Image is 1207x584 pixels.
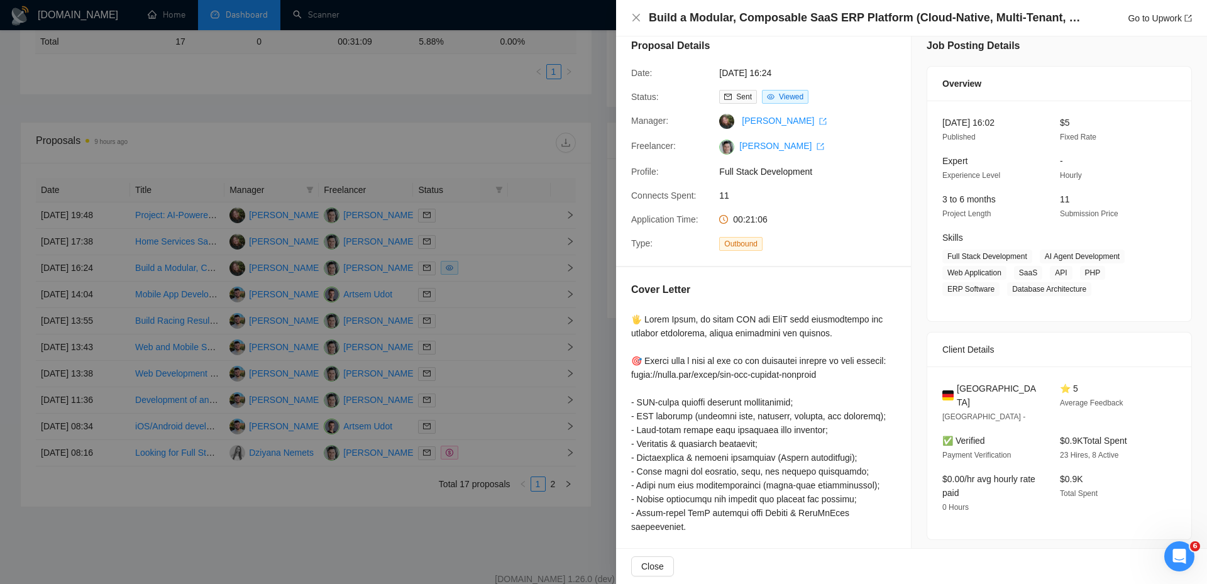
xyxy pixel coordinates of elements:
[719,140,734,155] img: c1Tebym3BND9d52IcgAhOjDIggZNrr93DrArCnDDhQCo9DNa2fMdUdlKkX3cX7l7jn
[957,382,1040,409] span: [GEOGRAPHIC_DATA]
[719,165,908,179] span: Full Stack Development
[1060,451,1118,460] span: 23 Hires, 8 Active
[942,133,976,141] span: Published
[942,503,969,512] span: 0 Hours
[736,92,752,101] span: Sent
[942,156,967,166] span: Expert
[927,38,1020,53] h5: Job Posting Details
[1080,266,1106,280] span: PHP
[1060,489,1098,498] span: Total Spent
[719,66,908,80] span: [DATE] 16:24
[733,214,768,224] span: 00:21:06
[942,77,981,91] span: Overview
[1060,209,1118,218] span: Submission Price
[779,92,803,101] span: Viewed
[942,118,995,128] span: [DATE] 16:02
[631,556,674,576] button: Close
[1014,266,1042,280] span: SaaS
[742,116,827,126] a: [PERSON_NAME] export
[942,388,954,402] img: 🇩🇪
[631,282,690,297] h5: Cover Letter
[1060,118,1070,128] span: $5
[942,436,985,446] span: ✅ Verified
[631,13,641,23] span: close
[942,171,1000,180] span: Experience Level
[1184,14,1192,22] span: export
[631,116,668,126] span: Manager:
[817,143,824,150] span: export
[942,412,1025,421] span: [GEOGRAPHIC_DATA] -
[631,141,676,151] span: Freelancer:
[719,237,763,251] span: Outbound
[649,10,1083,26] h4: Build a Modular, Composable SaaS ERP Platform (Cloud-Native, Multi-Tenant, Industry Flexible)
[724,93,732,101] span: mail
[631,38,710,53] h5: Proposal Details
[631,190,697,201] span: Connects Spent:
[1190,541,1200,551] span: 6
[942,233,963,243] span: Skills
[942,333,1176,366] div: Client Details
[1007,282,1091,296] span: Database Architecture
[767,93,774,101] span: eye
[631,214,698,224] span: Application Time:
[631,167,659,177] span: Profile:
[1060,133,1096,141] span: Fixed Rate
[719,215,728,224] span: clock-circle
[942,451,1011,460] span: Payment Verification
[942,209,991,218] span: Project Length
[1040,250,1125,263] span: AI Agent Development
[1060,436,1127,446] span: $0.9K Total Spent
[1060,171,1082,180] span: Hourly
[1060,194,1070,204] span: 11
[1060,399,1123,407] span: Average Feedback
[1060,383,1078,394] span: ⭐ 5
[1050,266,1072,280] span: API
[942,250,1032,263] span: Full Stack Development
[631,13,641,23] button: Close
[719,189,908,202] span: 11
[641,559,664,573] span: Close
[1060,474,1083,484] span: $0.9K
[819,118,827,125] span: export
[942,194,996,204] span: 3 to 6 months
[1060,156,1063,166] span: -
[942,282,1000,296] span: ERP Software
[631,238,653,248] span: Type:
[631,92,659,102] span: Status:
[1128,13,1192,23] a: Go to Upworkexport
[942,266,1006,280] span: Web Application
[1164,541,1194,571] iframe: Intercom live chat
[631,68,652,78] span: Date:
[739,141,824,151] a: [PERSON_NAME] export
[942,474,1035,498] span: $0.00/hr avg hourly rate paid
